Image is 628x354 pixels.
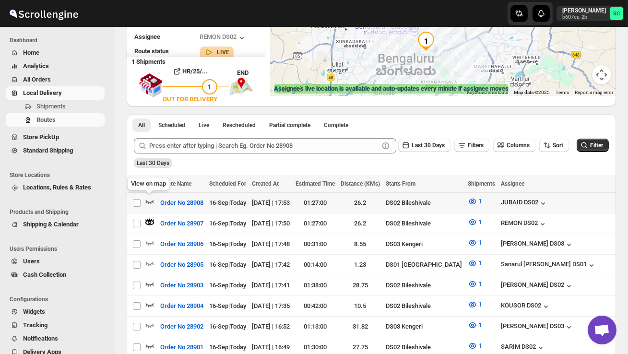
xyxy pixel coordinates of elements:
p: [PERSON_NAME] [562,7,606,14]
span: Home [23,49,39,56]
span: Users Permissions [10,245,108,253]
span: Scheduled [158,121,185,129]
span: All Orders [23,76,51,83]
button: Order No 28905 [154,257,209,272]
button: Map camera controls [592,65,611,84]
div: 26.2 [341,198,380,208]
div: 01:38:00 [296,281,335,290]
span: Assignee [501,180,524,187]
span: 1 [478,280,482,287]
div: DS02 Bileshivale [386,219,462,228]
button: Locations, Rules & Rates [6,181,105,194]
span: Order No 28905 [160,260,203,270]
div: [DATE] | 17:50 [252,219,290,228]
span: 1 [478,198,482,205]
div: 01:13:00 [296,322,335,331]
button: Sort [539,139,569,152]
button: All routes [132,118,151,132]
span: Estimated Time [296,180,335,187]
div: OUT FOR DELIVERY [163,94,217,104]
button: User menu [557,6,624,21]
button: Columns [493,139,535,152]
span: 16-Sep | Today [209,323,246,330]
span: Filters [468,142,484,149]
button: 1 [462,318,487,333]
button: Last 30 Days [398,139,450,152]
b: LIVE [217,49,230,56]
button: [PERSON_NAME] DS03 [501,322,574,332]
div: 28.75 [341,281,380,290]
button: Widgets [6,305,105,319]
span: Created At [252,180,279,187]
span: Filter [590,142,603,149]
span: Order No 28906 [160,239,203,249]
div: [PERSON_NAME] DS02 [501,281,574,291]
span: Store Locations [10,171,108,179]
span: Shipping & Calendar [23,221,79,228]
span: Order No 28907 [160,219,203,228]
button: SARIM DS02 [501,343,545,353]
span: Store PickUp [23,133,59,141]
span: Dashboard [10,36,108,44]
span: 16-Sep | Today [209,220,246,227]
div: [DATE] | 17:53 [252,198,290,208]
div: 1 [416,32,436,51]
span: Last 30 Days [412,142,445,149]
a: Open this area in Google Maps (opens a new window) [273,83,304,96]
button: HR/25/... [163,64,217,79]
button: 1 [462,338,487,354]
button: All Orders [6,73,105,86]
span: All [138,121,145,129]
span: Users [23,258,40,265]
span: 1 [208,83,212,90]
div: 00:42:00 [296,301,335,311]
button: 1 [462,235,487,250]
button: Order No 28904 [154,298,209,314]
span: Tracking [23,321,47,329]
button: Filters [454,139,489,152]
div: 8.55 [341,239,380,249]
button: Order No 28907 [154,216,209,231]
span: Order No 28903 [160,281,203,290]
button: Order No 28908 [154,195,209,211]
div: [DATE] | 16:52 [252,322,290,331]
span: 1 [478,218,482,225]
button: LIVE [204,47,230,57]
button: Users [6,255,105,268]
span: Analytics [23,62,49,70]
span: Map data ©2025 [514,90,550,95]
span: Notifications [23,335,58,342]
span: Rescheduled [223,121,256,129]
button: Notifications [6,332,105,345]
span: 16-Sep | Today [209,302,246,309]
div: DS02 Bileshivale [386,198,462,208]
b: HR/25/... [183,68,208,75]
span: Last 30 Days [137,160,169,166]
label: Assignee's live location is available and auto-updates every minute if assignee moves [274,84,509,94]
div: DS02 Bileshivale [386,342,462,352]
div: [DATE] | 17:42 [252,260,290,270]
button: [PERSON_NAME] DS03 [501,240,574,249]
a: Terms (opens in new tab) [556,90,569,95]
span: Order No 28902 [160,322,203,331]
span: Route status [134,47,169,55]
div: 01:30:00 [296,342,335,352]
button: 1 [462,194,487,209]
div: 1.23 [341,260,380,270]
button: REMON DS02 [200,33,247,43]
span: Assignee [134,33,160,40]
span: 1 [478,301,482,308]
a: Report a map error [575,90,613,95]
div: END [237,68,265,78]
span: Local Delivery [23,89,62,96]
span: 16-Sep | Today [209,199,246,206]
button: KOUSOR DS02 [501,302,551,311]
button: Order No 28902 [154,319,209,334]
div: [DATE] | 17:48 [252,239,290,249]
button: REMON DS02 [501,219,547,229]
button: 1 [462,297,487,312]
